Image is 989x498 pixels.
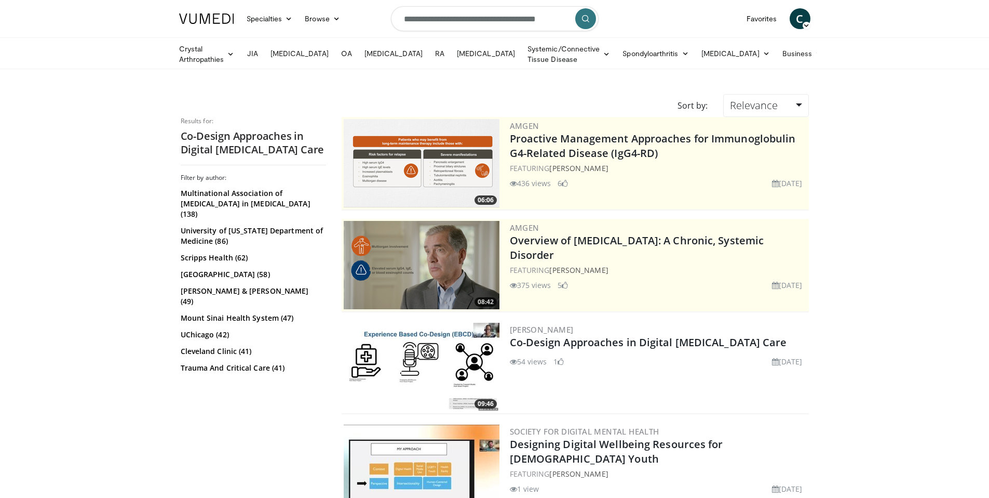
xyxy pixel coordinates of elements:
a: Overview of [MEDICAL_DATA]: A Chronic, Systemic Disorder [510,233,764,262]
a: [PERSON_NAME] [549,469,608,479]
a: Relevance [723,94,808,117]
a: Mount Sinai Health System (47) [181,313,323,323]
a: Specialties [240,8,299,29]
a: Scripps Health (62) [181,253,323,263]
span: 09:46 [475,399,497,409]
li: 436 views [510,178,551,189]
a: Crystal Arthropathies [173,44,241,64]
span: 08:42 [475,297,497,307]
a: 08:42 [344,221,499,309]
li: [DATE] [772,178,803,189]
a: [MEDICAL_DATA] [695,43,776,64]
input: Search topics, interventions [391,6,599,31]
a: 06:06 [344,119,499,207]
li: [DATE] [772,356,803,367]
li: [DATE] [772,280,803,291]
a: Spondyloarthritis [616,43,695,64]
a: [PERSON_NAME] [549,265,608,275]
a: C [790,8,810,29]
a: [MEDICAL_DATA] [358,43,429,64]
li: [DATE] [772,483,803,494]
a: University of [US_STATE] Department of Medicine (86) [181,226,323,246]
h3: Filter by author: [181,174,326,182]
a: Cleveland Clinic (41) [181,346,323,357]
a: Multinational Association of [MEDICAL_DATA] in [MEDICAL_DATA] (138) [181,188,323,219]
p: Results for: [181,117,326,125]
img: eff7de8f-077c-4608-80ca-f678e94f3178.300x170_q85_crop-smart_upscale.jpg [344,323,499,411]
a: Amgen [510,222,539,233]
a: Society for Digital Mental Health [510,426,659,437]
li: 375 views [510,280,551,291]
a: UChicago (42) [181,330,323,340]
a: Systemic/Connective Tissue Disease [521,44,616,64]
a: Designing Digital Wellbeing Resources for [DEMOGRAPHIC_DATA] Youth [510,437,723,466]
h2: Co-Design Approaches in Digital [MEDICAL_DATA] Care [181,129,326,156]
div: FEATURING [510,163,807,174]
a: [PERSON_NAME] & [PERSON_NAME] (49) [181,286,323,307]
a: Co-Design Approaches in Digital [MEDICAL_DATA] Care [510,335,787,349]
a: [GEOGRAPHIC_DATA] (58) [181,269,323,280]
a: Amgen [510,121,539,131]
div: Sort by: [670,94,715,117]
div: FEATURING [510,265,807,276]
img: b07e8bac-fd62-4609-bac4-e65b7a485b7c.png.300x170_q85_crop-smart_upscale.png [344,119,499,207]
li: 54 views [510,356,547,367]
li: 5 [558,280,568,291]
a: [MEDICAL_DATA] [264,43,335,64]
a: JIA [241,43,264,64]
a: Proactive Management Approaches for Immunoglobulin G4-Related Disease (IgG4-RD) [510,132,796,160]
a: Trauma And Critical Care (41) [181,363,323,373]
div: FEATURING [510,468,807,479]
a: Browse [299,8,346,29]
a: Favorites [740,8,783,29]
li: 1 view [510,483,539,494]
li: 1 [553,356,564,367]
span: 06:06 [475,195,497,205]
a: 09:46 [344,323,499,411]
a: OA [335,43,358,64]
a: [PERSON_NAME] [549,163,608,173]
a: RA [429,43,451,64]
img: VuMedi Logo [179,14,234,24]
a: Business [776,43,829,64]
a: [MEDICAL_DATA] [451,43,521,64]
span: Relevance [730,98,778,112]
li: 6 [558,178,568,189]
img: 40cb7efb-a405-4d0b-b01f-0267f6ac2b93.png.300x170_q85_crop-smart_upscale.png [344,221,499,309]
a: [PERSON_NAME] [510,324,574,335]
